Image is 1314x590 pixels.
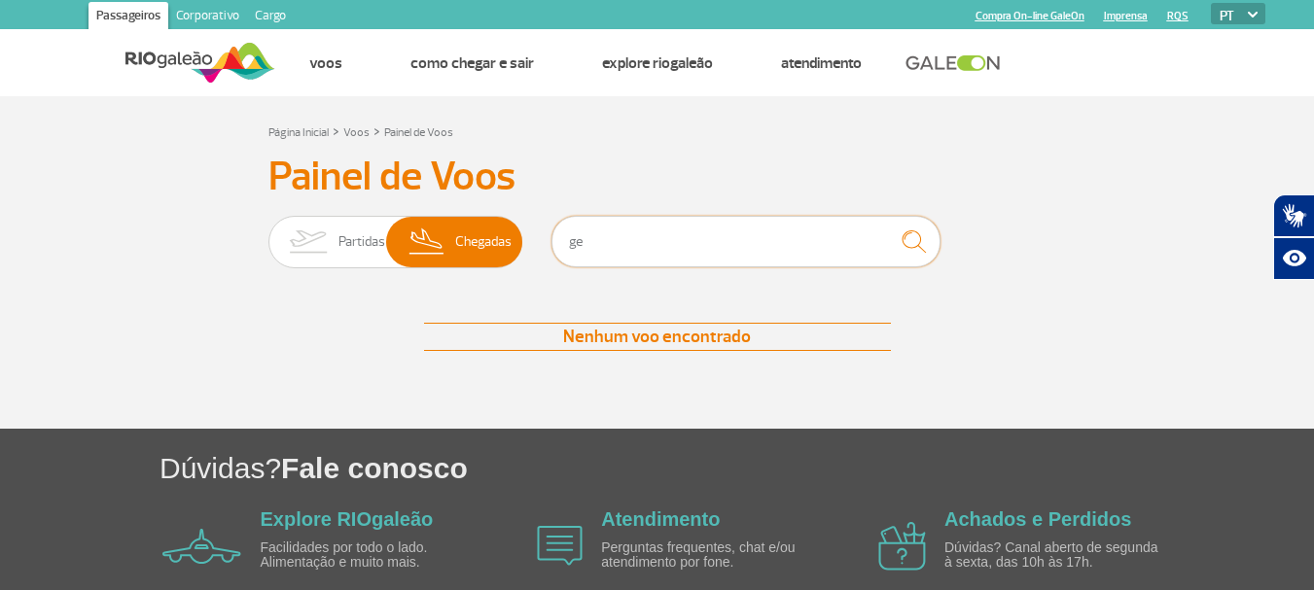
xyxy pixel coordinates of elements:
[247,2,294,33] a: Cargo
[277,217,338,267] img: slider-embarque
[268,125,329,140] a: Página Inicial
[1273,194,1314,237] button: Abrir tradutor de língua de sinais.
[162,529,241,564] img: airplane icon
[976,10,1084,22] a: Compra On-line GaleOn
[601,540,825,571] p: Perguntas frequentes, chat e/ou atendimento por fone.
[333,120,339,142] a: >
[384,125,453,140] a: Painel de Voos
[944,508,1131,530] a: Achados e Perdidos
[268,153,1047,201] h3: Painel de Voos
[338,217,385,267] span: Partidas
[781,53,862,73] a: Atendimento
[1104,10,1148,22] a: Imprensa
[1273,194,1314,280] div: Plugin de acessibilidade da Hand Talk.
[89,2,168,33] a: Passageiros
[455,217,512,267] span: Chegadas
[944,540,1168,571] p: Dúvidas? Canal aberto de segunda à sexta, das 10h às 17h.
[261,508,434,530] a: Explore RIOgaleão
[1273,237,1314,280] button: Abrir recursos assistivos.
[537,526,583,566] img: airplane icon
[424,323,891,351] div: Nenhum voo encontrado
[399,217,456,267] img: slider-desembarque
[168,2,247,33] a: Corporativo
[309,53,342,73] a: Voos
[343,125,370,140] a: Voos
[551,216,941,267] input: Voo, cidade ou cia aérea
[410,53,534,73] a: Como chegar e sair
[1167,10,1189,22] a: RQS
[160,448,1314,488] h1: Dúvidas?
[601,508,720,530] a: Atendimento
[261,540,484,571] p: Facilidades por todo o lado. Alimentação e muito mais.
[373,120,380,142] a: >
[281,452,468,484] span: Fale conosco
[878,522,926,571] img: airplane icon
[602,53,713,73] a: Explore RIOgaleão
